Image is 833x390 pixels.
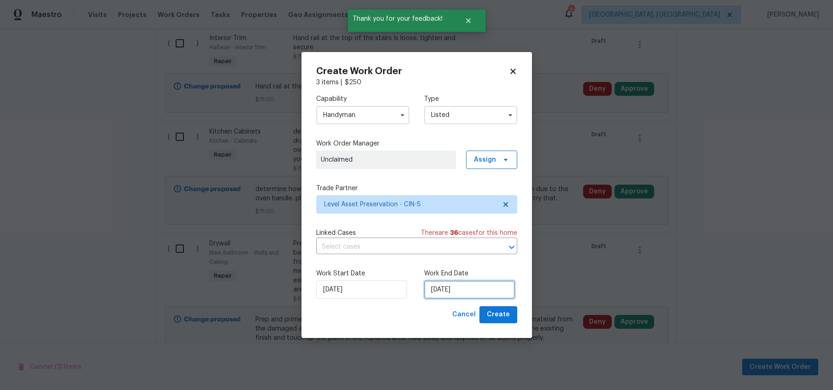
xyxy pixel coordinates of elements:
span: $ 250 [345,79,361,86]
input: Select cases [316,240,491,254]
span: Assign [474,155,496,164]
input: Select... [424,106,517,124]
button: Close [453,12,484,30]
input: M/D/YYYY [316,280,407,299]
span: Linked Cases [316,228,356,238]
button: Show options [505,110,516,121]
button: Show options [397,110,408,121]
div: 3 items | [316,78,517,87]
button: Open [505,241,518,254]
label: Capability [316,94,409,104]
span: Thank you for your feedback! [348,9,453,29]
input: M/D/YYYY [424,280,515,299]
label: Work End Date [424,269,517,278]
label: Work Order Manager [316,139,517,148]
label: Trade Partner [316,184,517,193]
span: Cancel [452,309,476,320]
span: Unclaimed [321,155,451,164]
input: Select... [316,106,409,124]
label: Type [424,94,517,104]
label: Work Start Date [316,269,409,278]
span: There are case s for this home [421,228,517,238]
span: Create [487,309,510,320]
h2: Create Work Order [316,67,509,76]
span: 36 [450,230,458,236]
span: Level Asset Preservation - CIN-S [324,200,496,209]
button: Create [479,306,517,323]
button: Cancel [449,306,479,323]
